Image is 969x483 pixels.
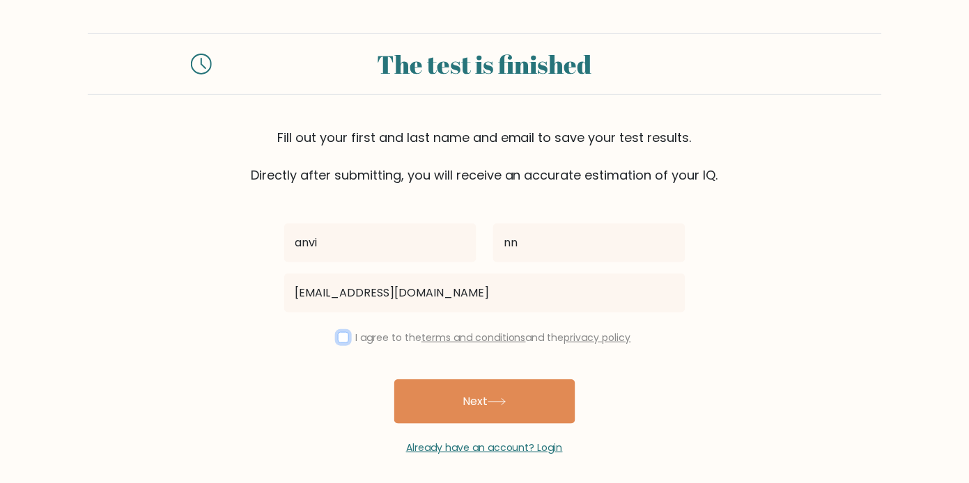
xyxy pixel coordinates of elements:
[88,128,882,184] div: Fill out your first and last name and email to save your test results. Directly after submitting,...
[493,223,685,262] input: Last name
[394,379,575,424] button: Next
[355,331,631,345] label: I agree to the and the
[421,331,526,345] a: terms and conditions
[228,45,741,83] div: The test is finished
[284,223,476,262] input: First name
[564,331,631,345] a: privacy policy
[284,274,685,312] input: Email
[406,441,563,454] a: Already have an account? Login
